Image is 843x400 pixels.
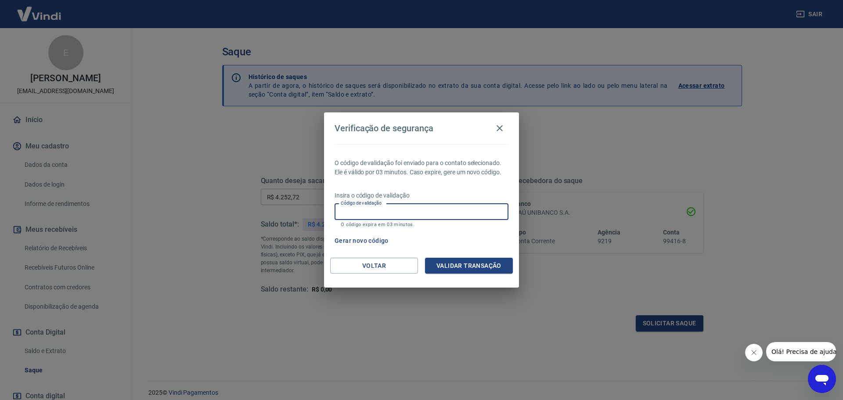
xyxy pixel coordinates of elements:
h4: Verificação de segurança [335,123,433,133]
p: Insira o código de validação [335,191,508,200]
button: Voltar [330,258,418,274]
p: O código expira em 03 minutos. [341,222,502,227]
iframe: Mensagem da empresa [766,342,836,361]
label: Código de validação [341,200,382,206]
button: Validar transação [425,258,513,274]
iframe: Botão para abrir a janela de mensagens [808,365,836,393]
p: O código de validação foi enviado para o contato selecionado. Ele é válido por 03 minutos. Caso e... [335,159,508,177]
button: Gerar novo código [331,233,392,249]
iframe: Fechar mensagem [745,344,763,361]
span: Olá! Precisa de ajuda? [5,6,74,13]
